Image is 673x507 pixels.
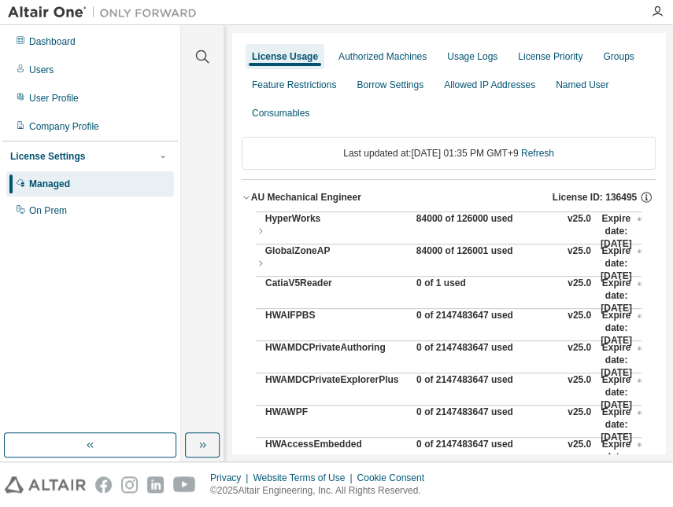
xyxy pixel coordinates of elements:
[601,309,642,347] div: Expire date: [DATE]
[568,277,591,314] div: v25.0
[601,406,642,443] div: Expire date: [DATE]
[29,120,99,133] div: Company Profile
[556,79,608,91] div: Named User
[29,35,76,48] div: Dashboard
[29,64,54,76] div: Users
[601,212,642,250] div: Expire date: [DATE]
[95,476,112,493] img: facebook.svg
[568,341,591,379] div: v25.0
[416,406,558,443] div: 0 of 2147483647 used
[265,309,642,347] button: HWAIFPBS0 of 2147483647 usedv25.0Expire date:[DATE]
[210,472,253,484] div: Privacy
[265,341,407,379] div: HWAMDCPrivateAuthoring
[265,438,407,476] div: HWAccessEmbedded
[8,5,205,20] img: Altair One
[568,406,591,443] div: v25.0
[416,373,558,411] div: 0 of 2147483647 used
[121,476,138,493] img: instagram.svg
[265,277,407,314] div: CatiaV5Reader
[601,438,642,476] div: Expire date: [DATE]
[242,137,656,170] div: Last updated at: [DATE] 01:35 PM GMT+9
[265,438,642,476] button: HWAccessEmbedded0 of 2147483647 usedv25.0Expire date:[DATE]
[521,148,554,159] a: Refresh
[252,79,336,91] div: Feature Restrictions
[357,79,423,91] div: Borrow Settings
[601,244,642,282] div: Expire date: [DATE]
[601,277,642,314] div: Expire date: [DATE]
[265,373,642,411] button: HWAMDCPrivateExplorerPlus0 of 2147483647 usedv25.0Expire date:[DATE]
[601,373,642,411] div: Expire date: [DATE]
[568,212,591,250] div: v25.0
[265,212,407,250] div: HyperWorks
[338,50,427,63] div: Authorized Machines
[5,476,86,493] img: altair_logo.svg
[265,373,407,411] div: HWAMDCPrivateExplorerPlus
[147,476,164,493] img: linkedin.svg
[29,92,79,105] div: User Profile
[252,50,318,63] div: License Usage
[252,107,309,119] div: Consumables
[256,244,642,282] button: GlobalZoneAP84000 of 126001 usedv25.0Expire date:[DATE]
[416,244,558,282] div: 84000 of 126001 used
[29,178,70,190] div: Managed
[10,150,85,163] div: License Settings
[568,373,591,411] div: v25.0
[29,204,67,217] div: On Prem
[265,406,642,443] button: HWAWPF0 of 2147483647 usedv25.0Expire date:[DATE]
[603,50,634,63] div: Groups
[444,79,535,91] div: Allowed IP Addresses
[518,50,582,63] div: License Priority
[416,212,558,250] div: 84000 of 126000 used
[265,406,407,443] div: HWAWPF
[568,309,591,347] div: v25.0
[553,191,637,204] span: License ID: 136495
[253,472,357,484] div: Website Terms of Use
[210,484,434,498] p: © 2025 Altair Engineering, Inc. All Rights Reserved.
[256,212,642,250] button: HyperWorks84000 of 126000 usedv25.0Expire date:[DATE]
[265,341,642,379] button: HWAMDCPrivateAuthoring0 of 2147483647 usedv25.0Expire date:[DATE]
[601,341,642,379] div: Expire date: [DATE]
[416,309,558,347] div: 0 of 2147483647 used
[568,244,591,282] div: v25.0
[173,476,196,493] img: youtube.svg
[357,472,433,484] div: Cookie Consent
[447,50,497,63] div: Usage Logs
[416,341,558,379] div: 0 of 2147483647 used
[416,277,558,314] div: 0 of 1 used
[265,244,407,282] div: GlobalZoneAP
[242,180,656,215] button: AU Mechanical EngineerLicense ID: 136495
[265,309,407,347] div: HWAIFPBS
[251,191,361,204] div: AU Mechanical Engineer
[416,438,558,476] div: 0 of 2147483647 used
[265,277,642,314] button: CatiaV5Reader0 of 1 usedv25.0Expire date:[DATE]
[568,438,591,476] div: v25.0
